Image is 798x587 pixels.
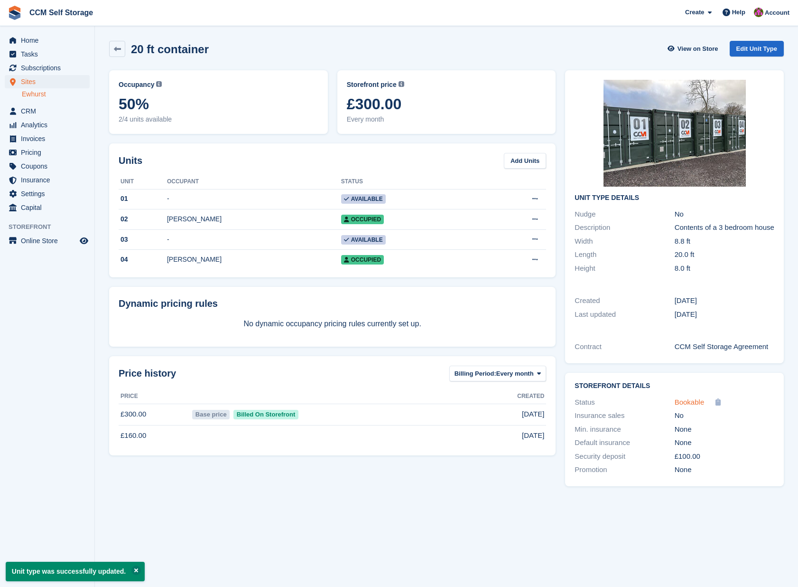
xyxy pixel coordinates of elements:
[167,229,341,250] td: -
[675,410,774,421] div: No
[449,366,547,381] button: Billing Period: Every month
[21,34,78,47] span: Home
[675,398,705,406] span: Bookable
[575,263,674,274] div: Height
[575,382,774,390] h2: Storefront Details
[119,214,167,224] div: 02
[575,236,674,247] div: Width
[667,41,722,57] a: View on Store
[119,95,318,113] span: 50%
[517,392,544,400] span: Created
[5,201,90,214] a: menu
[765,8,789,18] span: Account
[21,132,78,145] span: Invoices
[167,189,341,209] td: -
[675,263,774,274] div: 8.0 ft
[21,146,78,159] span: Pricing
[119,235,167,245] div: 03
[21,234,78,247] span: Online Store
[5,34,90,47] a: menu
[8,6,22,20] img: stora-icon-8386f47178a22dfd0bd8f6a31ec36ba5ce8667c1dd55bd0f319d3a0aa187defe.svg
[347,95,547,113] span: £300.00
[167,214,341,224] div: [PERSON_NAME]
[575,222,674,233] div: Description
[730,41,784,57] a: Edit Unit Type
[732,8,745,17] span: Help
[233,410,298,419] span: Billed On Storefront
[675,222,774,233] div: Contents of a 3 bedroom house
[131,43,209,56] h2: 20 ft container
[575,194,774,202] h2: Unit Type details
[575,437,674,448] div: Default insurance
[119,318,546,330] p: No dynamic occupancy pricing rules currently set up.
[522,409,544,420] span: [DATE]
[5,160,90,173] a: menu
[347,80,397,90] span: Storefront price
[575,295,674,306] div: Created
[496,369,534,379] span: Every month
[603,80,746,187] img: CCMStorage.jpg
[341,255,384,265] span: Occupied
[575,424,674,435] div: Min. insurance
[167,174,341,189] th: Occupant
[575,464,674,475] div: Promotion
[5,47,90,61] a: menu
[119,366,176,380] span: Price history
[341,235,386,245] span: Available
[754,8,763,17] img: Tracy St Clair
[21,173,78,187] span: Insurance
[21,187,78,200] span: Settings
[156,81,162,87] img: icon-info-grey-7440780725fd019a000dd9b08b2336e03edf1995a4989e88bcd33f0948082b44.svg
[119,425,190,446] td: £160.00
[21,118,78,132] span: Analytics
[675,249,774,260] div: 20.0 ft
[341,194,386,204] span: Available
[675,309,774,320] div: [DATE]
[21,201,78,214] span: Capital
[675,451,774,462] div: £100.00
[575,209,674,220] div: Nudge
[347,114,547,124] span: Every month
[119,296,546,311] div: Dynamic pricing rules
[21,61,78,75] span: Subscriptions
[677,44,718,54] span: View on Store
[6,562,145,581] p: Unit type was successfully updated.
[119,255,167,265] div: 04
[455,369,496,379] span: Billing Period:
[5,173,90,187] a: menu
[675,295,774,306] div: [DATE]
[167,255,341,265] div: [PERSON_NAME]
[5,118,90,132] a: menu
[5,234,90,247] a: menu
[399,81,404,87] img: icon-info-grey-7440780725fd019a000dd9b08b2336e03edf1995a4989e88bcd33f0948082b44.svg
[9,222,94,232] span: Storefront
[5,75,90,88] a: menu
[5,187,90,200] a: menu
[119,174,167,189] th: Unit
[119,114,318,124] span: 2/4 units available
[341,174,483,189] th: Status
[675,209,774,220] div: No
[21,75,78,88] span: Sites
[675,464,774,475] div: None
[5,132,90,145] a: menu
[192,410,230,419] span: Base price
[575,341,674,352] div: Contract
[504,153,546,169] a: Add Units
[21,160,78,173] span: Coupons
[22,90,90,99] a: Ewhurst
[26,5,97,20] a: CCM Self Storage
[575,309,674,320] div: Last updated
[675,437,774,448] div: None
[675,424,774,435] div: None
[119,80,154,90] span: Occupancy
[119,194,167,204] div: 01
[575,249,674,260] div: Length
[575,397,674,408] div: Status
[675,397,705,408] a: Bookable
[685,8,704,17] span: Create
[5,104,90,118] a: menu
[78,235,90,246] a: Preview store
[341,215,384,224] span: Occupied
[575,410,674,421] div: Insurance sales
